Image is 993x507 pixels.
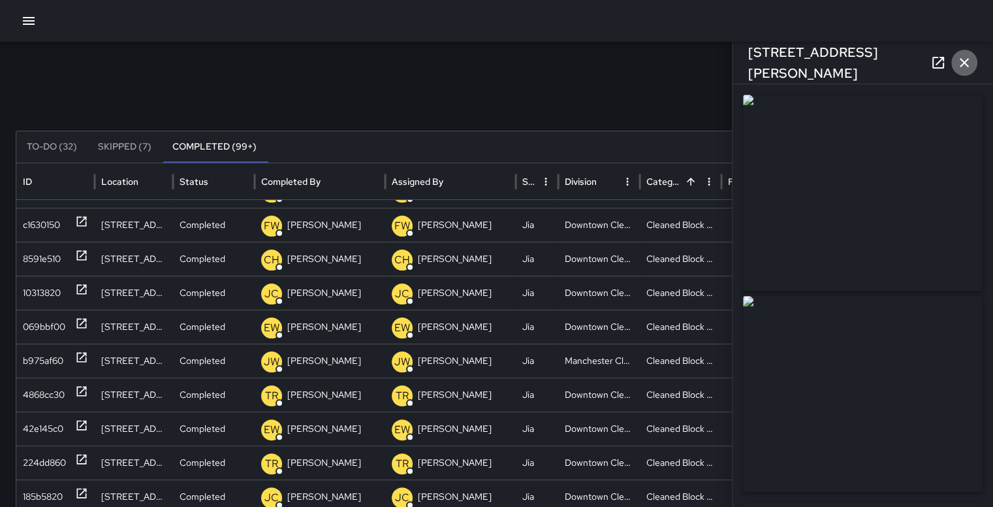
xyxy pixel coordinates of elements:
[264,218,279,234] p: FW
[264,490,279,506] p: JC
[537,172,555,191] button: Source column menu
[516,344,558,378] div: Jia
[646,176,680,188] div: Category
[87,131,162,163] button: Skipped (7)
[516,208,558,242] div: Jia
[264,354,279,370] p: JW
[23,310,65,344] div: 069bbf00
[265,388,278,404] p: TR
[516,446,558,480] div: Jia
[287,412,361,446] p: [PERSON_NAME]
[558,208,640,242] div: Downtown Cleaning
[394,354,410,370] p: JW
[522,176,535,188] div: Source
[395,286,409,302] p: JC
[640,378,721,412] div: Cleaned Block Faces
[287,378,361,412] p: [PERSON_NAME]
[265,456,278,472] p: TR
[23,276,61,310] div: 10313820
[640,344,721,378] div: Cleaned Block Faces
[392,176,443,188] div: Assigned By
[516,310,558,344] div: Jia
[180,242,225,276] p: Completed
[180,310,225,344] p: Completed
[95,242,173,276] div: 800 East Broad Street
[287,344,361,378] p: [PERSON_NAME]
[95,276,173,310] div: 11 South 10th Street
[558,242,640,276] div: Downtown Cleaning
[395,490,409,506] p: JC
[23,446,66,480] div: 224dd860
[418,208,492,242] p: [PERSON_NAME]
[418,242,492,276] p: [PERSON_NAME]
[287,276,361,310] p: [PERSON_NAME]
[640,242,721,276] div: Cleaned Block Faces
[95,378,173,412] div: 1400 East Main Street
[516,242,558,276] div: Jia
[565,176,597,188] div: Division
[558,344,640,378] div: Manchester Cleaning
[95,208,173,242] div: 500 West Broad Street
[264,320,279,336] p: EW
[180,208,225,242] p: Completed
[640,310,721,344] div: Cleaned Block Faces
[394,320,410,336] p: EW
[418,446,492,480] p: [PERSON_NAME]
[180,446,225,480] p: Completed
[396,456,409,472] p: TR
[23,242,61,276] div: 8591e510
[95,310,173,344] div: 17 East Marshall Street
[23,208,60,242] div: c1630150
[418,412,492,446] p: [PERSON_NAME]
[23,412,63,446] div: 42e145c0
[418,310,492,344] p: [PERSON_NAME]
[418,276,492,310] p: [PERSON_NAME]
[558,378,640,412] div: Downtown Cleaning
[394,218,410,234] p: FW
[264,422,279,438] p: EW
[640,208,721,242] div: Cleaned Block Faces
[418,378,492,412] p: [PERSON_NAME]
[418,344,492,378] p: [PERSON_NAME]
[95,344,173,378] div: 515 Marx Street
[558,310,640,344] div: Downtown Cleaning
[287,242,361,276] p: [PERSON_NAME]
[180,412,225,446] p: Completed
[287,310,361,344] p: [PERSON_NAME]
[516,378,558,412] div: Jia
[261,176,321,188] div: Completed By
[728,176,778,188] div: Fixed Asset
[640,446,721,480] div: Cleaned Block Faces
[396,388,409,404] p: TR
[101,176,138,188] div: Location
[23,344,63,378] div: b975af60
[682,172,700,191] button: Sort
[95,412,173,446] div: 517 West Grace Street
[180,276,225,310] p: Completed
[264,286,279,302] p: JC
[558,412,640,446] div: Downtown Cleaning
[180,176,208,188] div: Status
[618,172,637,191] button: Division column menu
[180,344,225,378] p: Completed
[558,276,640,310] div: Downtown Cleaning
[394,252,410,268] p: CH
[162,131,267,163] button: Completed (99+)
[23,176,32,188] div: ID
[516,276,558,310] div: Jia
[640,412,721,446] div: Cleaned Block Faces
[700,172,718,191] button: Category column menu
[287,446,361,480] p: [PERSON_NAME]
[16,131,87,163] button: To-Do (32)
[394,422,410,438] p: EW
[640,276,721,310] div: Cleaned Block Faces
[95,446,173,480] div: 1331 East Cary Street
[516,412,558,446] div: Jia
[558,446,640,480] div: Downtown Cleaning
[287,208,361,242] p: [PERSON_NAME]
[180,378,225,412] p: Completed
[264,252,279,268] p: CH
[23,378,65,412] div: 4868cc30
